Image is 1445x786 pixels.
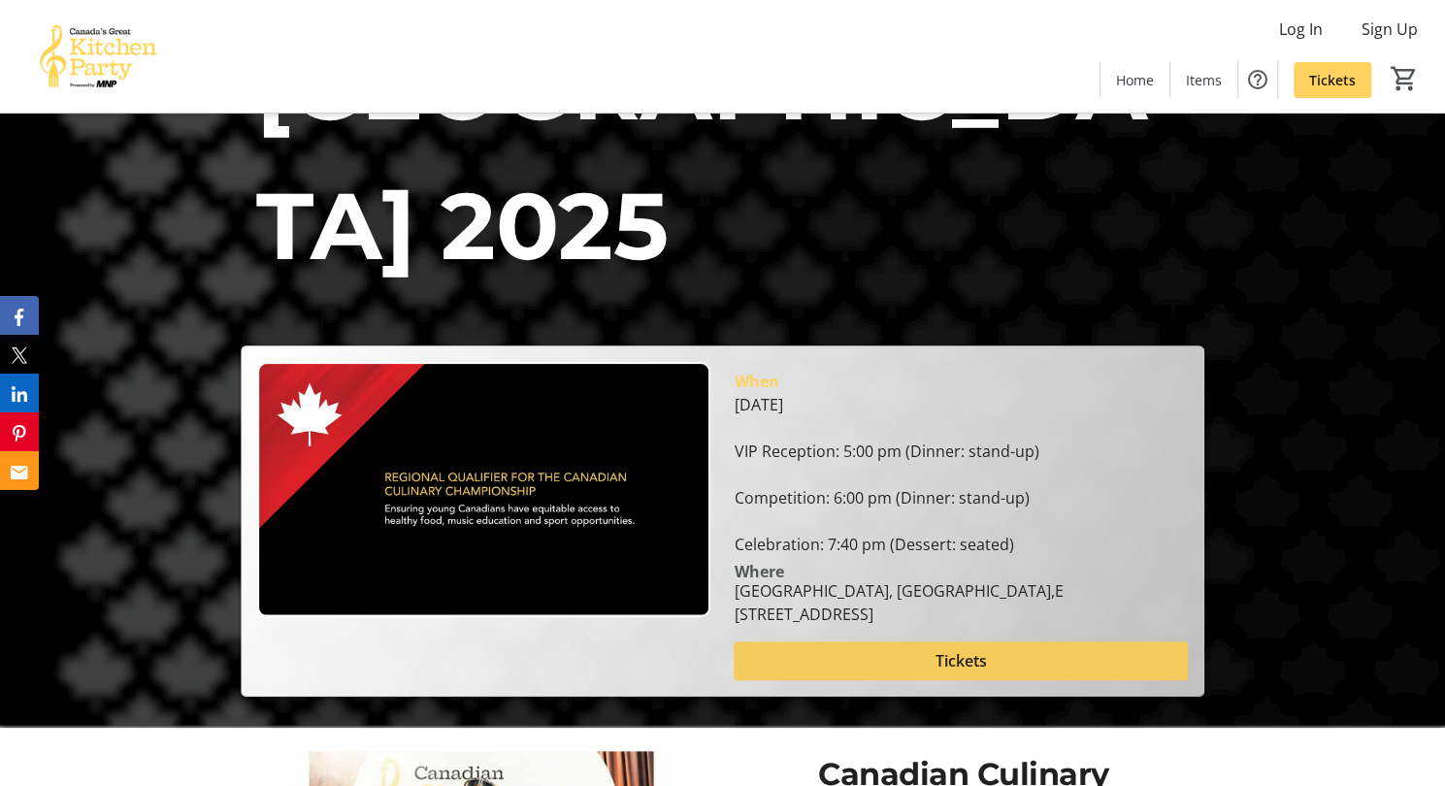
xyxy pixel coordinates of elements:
div: Where [734,564,783,579]
span: Log In [1279,17,1323,41]
img: Canada’s Great Kitchen Party's Logo [12,8,184,105]
button: Help [1238,60,1277,99]
span: Tickets [1309,70,1356,90]
img: Campaign CTA Media Photo [257,362,710,617]
div: [STREET_ADDRESS] [734,603,1063,626]
button: Cart [1387,61,1422,96]
span: Items [1186,70,1222,90]
span: Sign Up [1362,17,1418,41]
div: [DATE] VIP Reception: 5:00 pm (Dinner: stand-up) Competition: 6:00 pm (Dinner: stand-up) Celebrat... [734,393,1187,556]
button: Sign Up [1346,14,1433,45]
a: Home [1100,62,1169,98]
div: When [734,370,778,393]
a: Tickets [1294,62,1371,98]
div: [GEOGRAPHIC_DATA], [GEOGRAPHIC_DATA],E [734,579,1063,603]
button: Tickets [734,641,1187,680]
button: Log In [1264,14,1338,45]
span: Home [1116,70,1154,90]
span: Tickets [936,649,987,672]
a: Items [1170,62,1237,98]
